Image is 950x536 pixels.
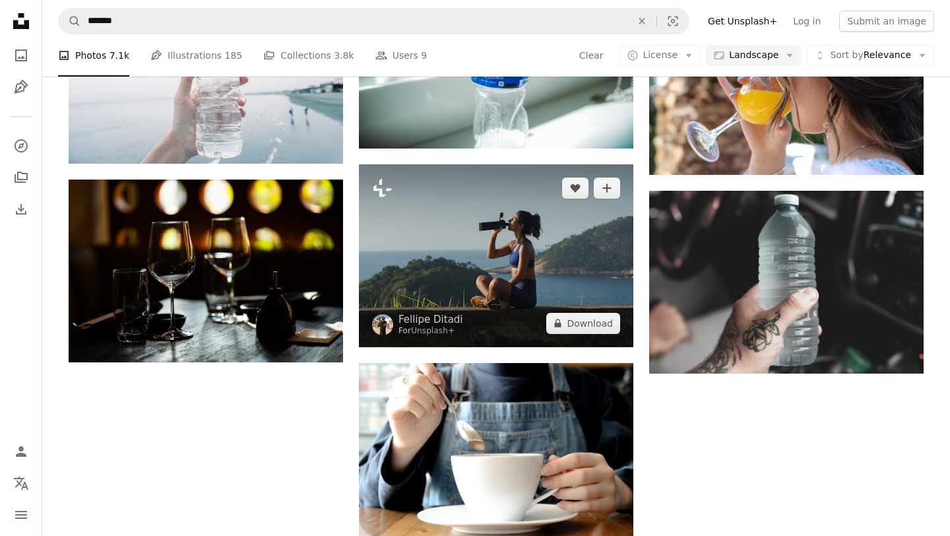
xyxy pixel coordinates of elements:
[411,326,455,335] a: Unsplash+
[649,77,924,88] a: a woman drinking a glass of orange juice
[562,178,588,199] button: Like
[359,164,633,347] img: a woman sitting on a ledge looking through a telescope
[8,74,34,100] a: Illustrations
[579,45,604,66] button: Clear
[398,313,463,326] a: Fellipe Ditadi
[58,8,689,34] form: Find visuals sitewide
[263,34,354,77] a: Collections 3.8k
[839,11,934,32] button: Submit an image
[69,66,343,78] a: person holds plastic bottle
[649,191,924,374] img: person holding clear plastic bottle
[150,34,242,77] a: Illustrations 185
[729,49,778,62] span: Landscape
[69,180,343,362] img: a wooden table topped with glasses of wine
[8,502,34,528] button: Menu
[8,438,34,465] a: Log in / Sign up
[619,45,701,66] button: License
[8,164,34,191] a: Collections
[8,42,34,69] a: Photos
[649,276,924,288] a: person holding clear plastic bottle
[657,9,689,34] button: Visual search
[830,50,863,60] span: Sort by
[375,34,427,77] a: Users 9
[334,48,354,63] span: 3.8k
[59,9,81,34] button: Search Unsplash
[69,265,343,277] a: a wooden table topped with glasses of wine
[785,11,829,32] a: Log in
[8,470,34,496] button: Language
[359,448,633,460] a: person having coffee during daytime
[8,133,34,159] a: Explore
[700,11,785,32] a: Get Unsplash+
[830,49,911,62] span: Relevance
[225,48,243,63] span: 185
[706,45,802,66] button: Landscape
[8,196,34,222] a: Download History
[421,48,427,63] span: 9
[398,326,463,337] div: For
[372,314,393,335] img: Go to Fellipe Ditadi's profile
[807,45,934,66] button: Sort byRelevance
[643,50,678,60] span: License
[627,9,656,34] button: Clear
[594,178,620,199] button: Add to Collection
[8,8,34,37] a: Home — Unsplash
[359,250,633,261] a: a woman sitting on a ledge looking through a telescope
[546,313,620,334] button: Download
